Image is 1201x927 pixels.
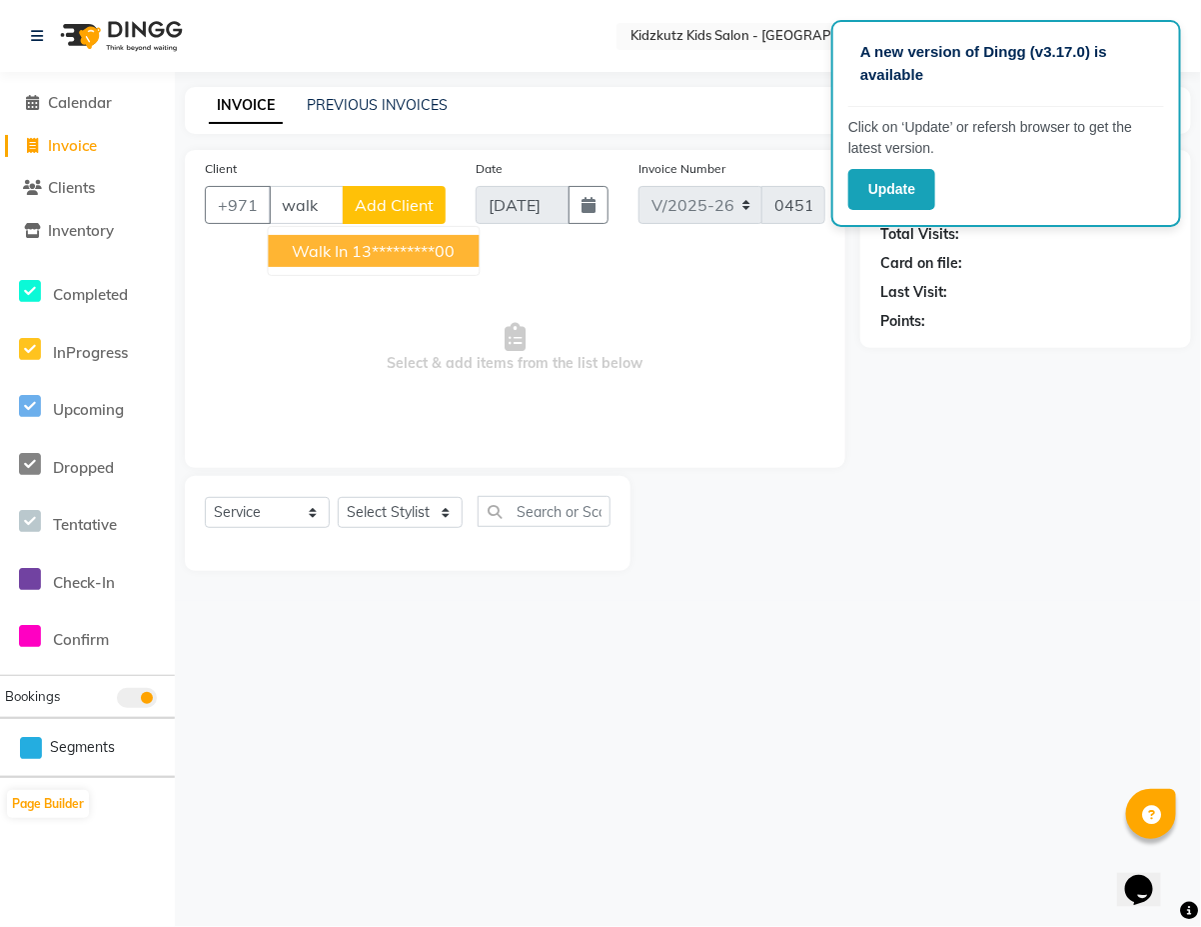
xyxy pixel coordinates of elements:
[53,573,115,592] span: Check-In
[48,178,95,197] span: Clients
[53,400,124,419] span: Upcoming
[53,285,128,304] span: Completed
[48,221,114,240] span: Inventory
[5,92,170,115] a: Calendar
[5,177,170,200] a: Clients
[209,88,283,124] a: INVOICE
[48,93,112,112] span: Calendar
[478,496,610,527] input: Search or Scan
[53,458,114,477] span: Dropped
[880,282,947,303] div: Last Visit:
[269,186,344,224] input: Search by Name/Mobile/Email/Code
[205,160,237,178] label: Client
[476,160,503,178] label: Date
[860,41,1152,86] p: A new version of Dingg (v3.17.0) is available
[307,96,448,114] a: PREVIOUS INVOICES
[7,790,89,818] button: Page Builder
[5,688,60,704] span: Bookings
[5,220,170,243] a: Inventory
[5,135,170,158] a: Invoice
[48,136,97,155] span: Invoice
[293,241,349,261] span: Walk In
[50,737,115,758] span: Segments
[53,630,109,649] span: Confirm
[880,224,959,245] div: Total Visits:
[848,169,935,210] button: Update
[53,343,128,362] span: InProgress
[638,160,725,178] label: Invoice Number
[848,117,1164,159] p: Click on ‘Update’ or refersh browser to get the latest version.
[343,186,446,224] button: Add Client
[880,253,962,274] div: Card on file:
[880,311,925,332] div: Points:
[53,515,117,534] span: Tentative
[205,248,825,448] span: Select & add items from the list below
[51,8,188,64] img: logo
[355,195,434,215] span: Add Client
[205,186,271,224] button: +971
[1117,847,1181,907] iframe: chat widget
